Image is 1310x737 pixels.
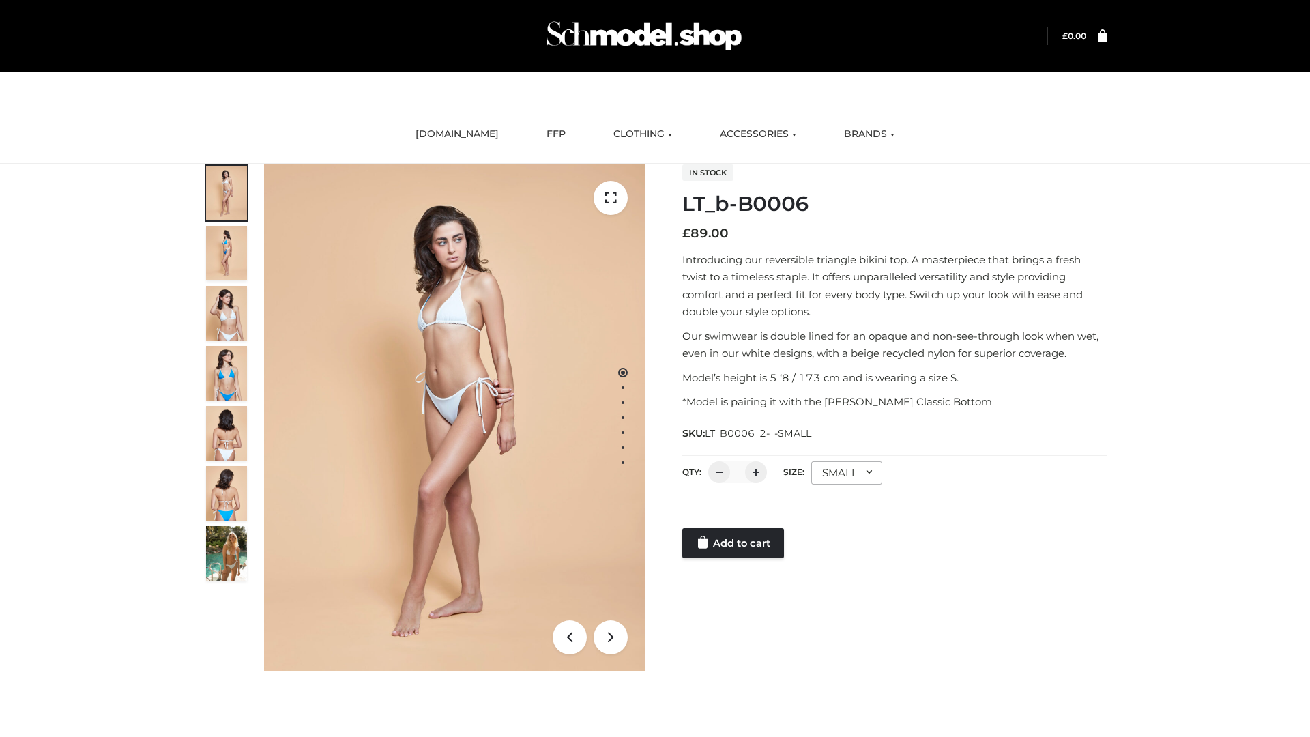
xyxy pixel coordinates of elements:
[682,164,733,181] span: In stock
[682,226,690,241] span: £
[682,425,813,442] span: SKU:
[1062,31,1086,41] bdi: 0.00
[682,528,784,558] a: Add to cart
[206,406,247,461] img: ArielClassicBikiniTop_CloudNine_AzureSky_OW114ECO_7-scaled.jpg
[206,166,247,220] img: ArielClassicBikiniTop_CloudNine_AzureSky_OW114ECO_1-scaled.jpg
[206,526,247,581] img: Arieltop_CloudNine_AzureSky2.jpg
[682,328,1107,362] p: Our swimwear is double lined for an opaque and non-see-through look when wet, even in our white d...
[682,226,729,241] bdi: 89.00
[682,467,701,477] label: QTY:
[705,427,811,439] span: LT_B0006_2-_-SMALL
[206,286,247,341] img: ArielClassicBikiniTop_CloudNine_AzureSky_OW114ECO_3-scaled.jpg
[783,467,804,477] label: Size:
[536,119,576,149] a: FFP
[264,164,645,671] img: ArielClassicBikiniTop_CloudNine_AzureSky_OW114ECO_1
[405,119,509,149] a: [DOMAIN_NAME]
[682,369,1107,387] p: Model’s height is 5 ‘8 / 173 cm and is wearing a size S.
[603,119,682,149] a: CLOTHING
[1062,31,1068,41] span: £
[710,119,806,149] a: ACCESSORIES
[811,461,882,485] div: SMALL
[206,346,247,401] img: ArielClassicBikiniTop_CloudNine_AzureSky_OW114ECO_4-scaled.jpg
[834,119,905,149] a: BRANDS
[206,226,247,280] img: ArielClassicBikiniTop_CloudNine_AzureSky_OW114ECO_2-scaled.jpg
[542,9,746,63] img: Schmodel Admin 964
[682,192,1107,216] h1: LT_b-B0006
[206,466,247,521] img: ArielClassicBikiniTop_CloudNine_AzureSky_OW114ECO_8-scaled.jpg
[1062,31,1086,41] a: £0.00
[682,251,1107,321] p: Introducing our reversible triangle bikini top. A masterpiece that brings a fresh twist to a time...
[682,393,1107,411] p: *Model is pairing it with the [PERSON_NAME] Classic Bottom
